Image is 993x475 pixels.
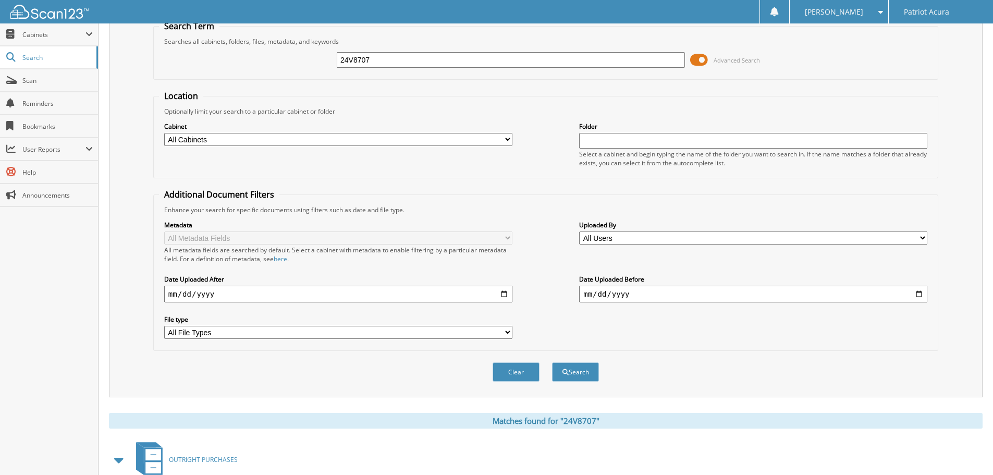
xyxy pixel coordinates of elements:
[22,168,93,177] span: Help
[164,286,512,302] input: start
[579,286,927,302] input: end
[22,76,93,85] span: Scan
[579,275,927,284] label: Date Uploaded Before
[159,107,933,116] div: Optionally limit your search to a particular cabinet or folder
[159,90,203,102] legend: Location
[22,53,91,62] span: Search
[904,9,949,15] span: Patriot Acura
[22,191,93,200] span: Announcements
[552,362,599,382] button: Search
[159,189,279,200] legend: Additional Document Filters
[22,122,93,131] span: Bookmarks
[10,5,89,19] img: scan123-logo-white.svg
[22,30,85,39] span: Cabinets
[159,37,933,46] div: Searches all cabinets, folders, files, metadata, and keywords
[274,254,287,263] a: here
[159,20,219,32] legend: Search Term
[109,413,983,429] div: Matches found for "24V8707"
[164,275,512,284] label: Date Uploaded After
[164,315,512,324] label: File type
[579,122,927,131] label: Folder
[164,221,512,229] label: Metadata
[714,56,760,64] span: Advanced Search
[579,221,927,229] label: Uploaded By
[164,246,512,263] div: All metadata fields are searched by default. Select a cabinet with metadata to enable filtering b...
[579,150,927,167] div: Select a cabinet and begin typing the name of the folder you want to search in. If the name match...
[164,122,512,131] label: Cabinet
[805,9,863,15] span: [PERSON_NAME]
[22,99,93,108] span: Reminders
[941,425,993,475] iframe: Chat Widget
[169,455,238,464] span: OUTRIGHT PURCHASES
[159,205,933,214] div: Enhance your search for specific documents using filters such as date and file type.
[493,362,540,382] button: Clear
[22,145,85,154] span: User Reports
